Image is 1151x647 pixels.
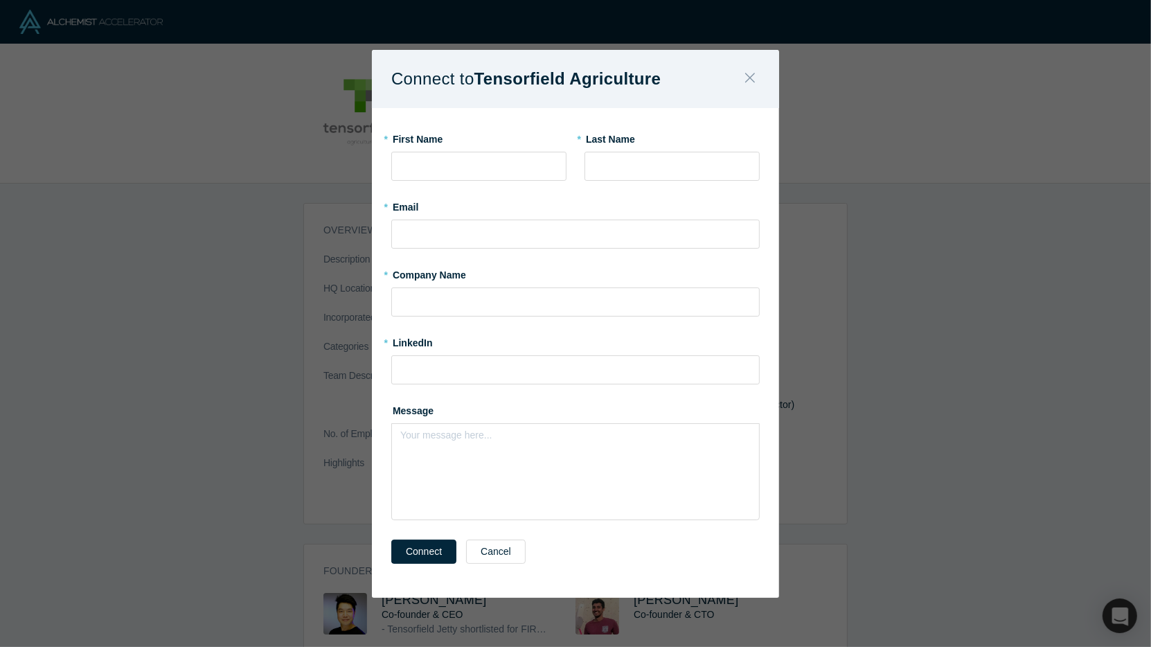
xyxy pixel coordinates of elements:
label: Company Name [391,263,760,283]
label: Email [391,195,760,215]
button: Cancel [466,540,526,564]
button: Close [735,64,765,94]
label: Message [391,399,760,418]
label: First Name [391,127,566,147]
b: Tensorfield Agriculture [474,69,661,88]
div: rdw-wrapper [391,423,760,520]
label: Last Name [585,127,760,147]
div: rdw-editor [401,428,751,451]
h1: Connect to [391,64,685,94]
button: Connect [391,540,456,564]
label: LinkedIn [391,331,433,351]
